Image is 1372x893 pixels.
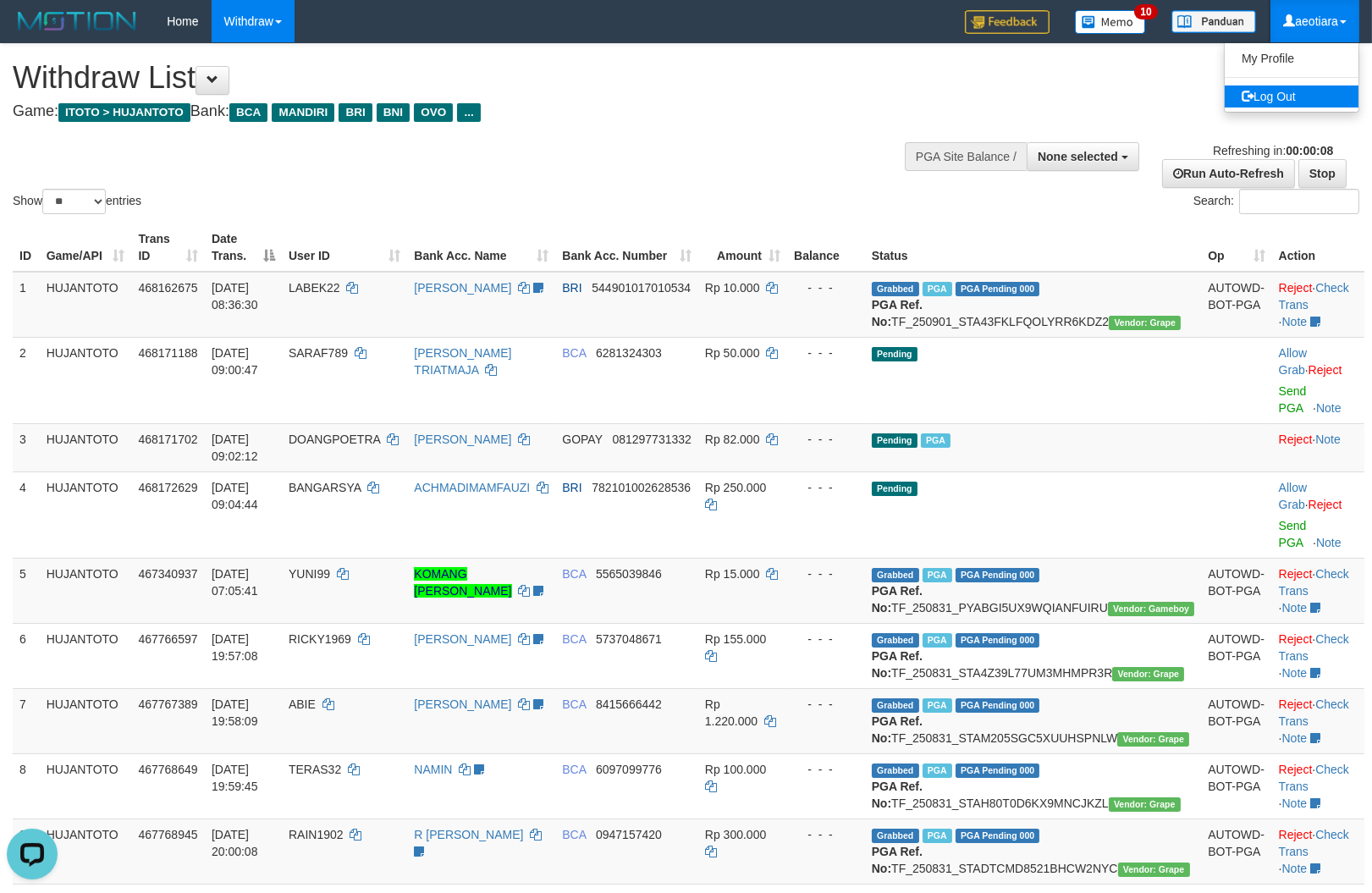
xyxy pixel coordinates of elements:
[138,763,197,776] span: 467768649
[212,281,258,311] span: [DATE] 08:36:30
[1279,481,1309,511] span: ·
[414,481,530,494] a: ACHMADIMAMFAUZI
[1279,763,1313,776] a: Reject
[562,567,586,581] span: BCA
[562,763,586,776] span: BCA
[1315,433,1341,446] a: Note
[956,763,1040,778] span: PGA Pending
[787,223,865,272] th: Balance
[794,479,858,496] div: - - -
[1112,667,1184,681] span: Vendor URL: https://settle31.1velocity.biz
[13,558,40,623] td: 5
[1193,189,1359,214] label: Search:
[1239,189,1359,214] input: Search:
[555,223,698,272] th: Bank Acc. Number: activate to sort column ascending
[40,423,132,471] td: HUJANTOTO
[562,697,586,711] span: BCA
[289,346,348,360] span: SARAF789
[414,346,511,377] a: [PERSON_NAME] TRIATMAJA
[592,281,691,295] span: Copy 544901017010534 to clipboard
[872,347,917,361] span: Pending
[794,761,858,778] div: - - -
[921,433,950,448] span: Marked by aeotiara
[1201,688,1271,753] td: AUTOWD-BOT-PGA
[1201,272,1271,338] td: AUTOWD-BOT-PGA
[1272,223,1364,272] th: Action
[1279,481,1307,511] a: Allow Grab
[212,828,258,858] span: [DATE] 20:00:08
[272,103,334,122] span: MANDIRI
[1118,863,1190,877] span: Vendor URL: https://settle31.1velocity.biz
[1279,433,1313,446] a: Reject
[1279,281,1313,295] a: Reject
[562,281,581,295] span: BRI
[289,828,344,841] span: RAIN1902
[1282,666,1308,680] a: Note
[705,281,760,295] span: Rp 10.000
[705,567,760,581] span: Rp 15.000
[1282,315,1308,328] a: Note
[562,632,586,646] span: BCA
[13,103,898,120] h4: Game: Bank:
[212,481,258,511] span: [DATE] 09:04:44
[13,189,141,214] label: Show entries
[1213,144,1333,157] span: Refreshing in:
[956,829,1040,843] span: PGA Pending
[289,567,330,581] span: YUNI99
[339,103,372,122] span: BRI
[1272,753,1364,819] td: · ·
[794,345,858,361] div: - - -
[138,281,197,295] span: 468162675
[794,431,858,448] div: - - -
[13,61,898,95] h1: Withdraw List
[289,433,380,446] span: DOANGPOETRA
[1282,731,1308,745] a: Note
[865,272,1202,338] td: TF_250901_STA43FKLFQOLYRR6KDZ2
[289,763,341,776] span: TERAS32
[596,346,662,360] span: Copy 6281324303 to clipboard
[872,714,923,745] b: PGA Ref. No:
[1282,797,1308,810] a: Note
[1279,567,1313,581] a: Reject
[58,103,190,122] span: ITOTO > HUJANTOTO
[1279,697,1313,711] a: Reject
[956,282,1040,296] span: PGA Pending
[13,688,40,753] td: 7
[1225,47,1358,69] a: My Profile
[705,433,760,446] span: Rp 82.000
[138,828,197,841] span: 467768945
[414,763,452,776] a: NAMIN
[872,649,923,680] b: PGA Ref. No:
[414,567,511,598] a: KOMANG [PERSON_NAME]
[1316,536,1342,549] a: Note
[562,346,586,360] span: BCA
[289,481,361,494] span: BANGARSYA
[1279,828,1313,841] a: Reject
[596,763,662,776] span: Copy 6097099776 to clipboard
[289,632,351,646] span: RICKY1969
[794,565,858,582] div: - - -
[905,142,1027,171] div: PGA Site Balance /
[1272,423,1364,471] td: ·
[13,623,40,688] td: 6
[1171,10,1256,33] img: panduan.png
[13,423,40,471] td: 3
[872,298,923,328] b: PGA Ref. No:
[414,281,511,295] a: [PERSON_NAME]
[407,223,555,272] th: Bank Acc. Name: activate to sort column ascending
[1109,316,1181,330] span: Vendor URL: https://settle31.1velocity.biz
[289,281,340,295] span: LABEK22
[1309,498,1342,511] a: Reject
[1279,697,1349,728] a: Check Trans
[562,828,586,841] span: BCA
[414,632,511,646] a: [PERSON_NAME]
[414,828,523,841] a: R [PERSON_NAME]
[872,829,919,843] span: Grabbed
[705,697,758,728] span: Rp 1.220.000
[212,567,258,598] span: [DATE] 07:05:41
[1109,797,1181,812] span: Vendor URL: https://settle31.1velocity.biz
[282,223,407,272] th: User ID: activate to sort column ascending
[1279,567,1349,598] a: Check Trans
[865,558,1202,623] td: TF_250831_PYABGI5UX9WQIANFUIRU
[457,103,480,122] span: ...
